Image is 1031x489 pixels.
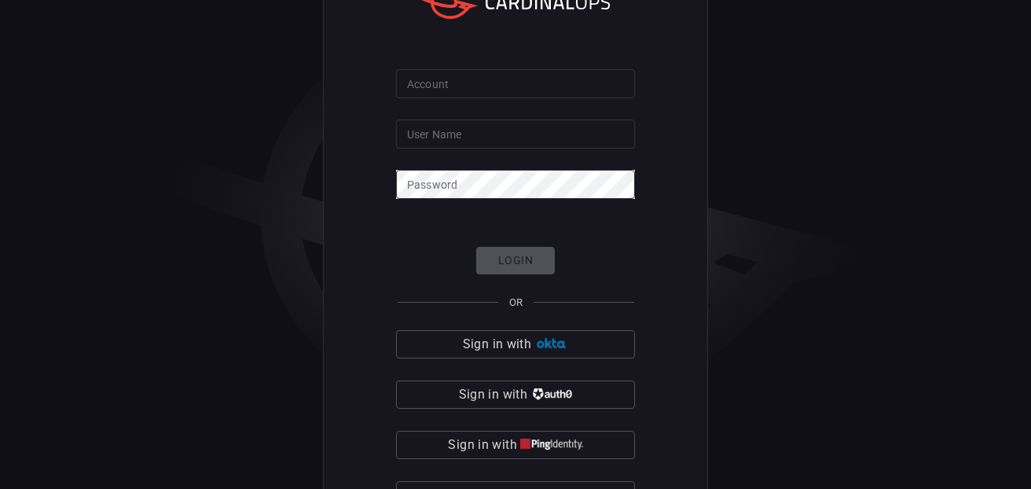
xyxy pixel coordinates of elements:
button: Sign in with [396,431,635,459]
img: quu4iresuhQAAAABJRU5ErkJggg== [520,439,583,450]
input: Type your account [396,69,635,98]
button: Sign in with [396,330,635,358]
span: Sign in with [459,384,527,406]
input: Type your user name [396,119,635,149]
img: Ad5vKXme8s1CQAAAABJRU5ErkJggg== [534,338,568,350]
span: Sign in with [463,333,531,355]
span: OR [509,296,523,308]
span: Sign in with [448,434,516,456]
button: Sign in with [396,381,635,409]
img: vP8Hhh4KuCH8AavWKdZY7RZgAAAAASUVORK5CYII= [530,388,572,400]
